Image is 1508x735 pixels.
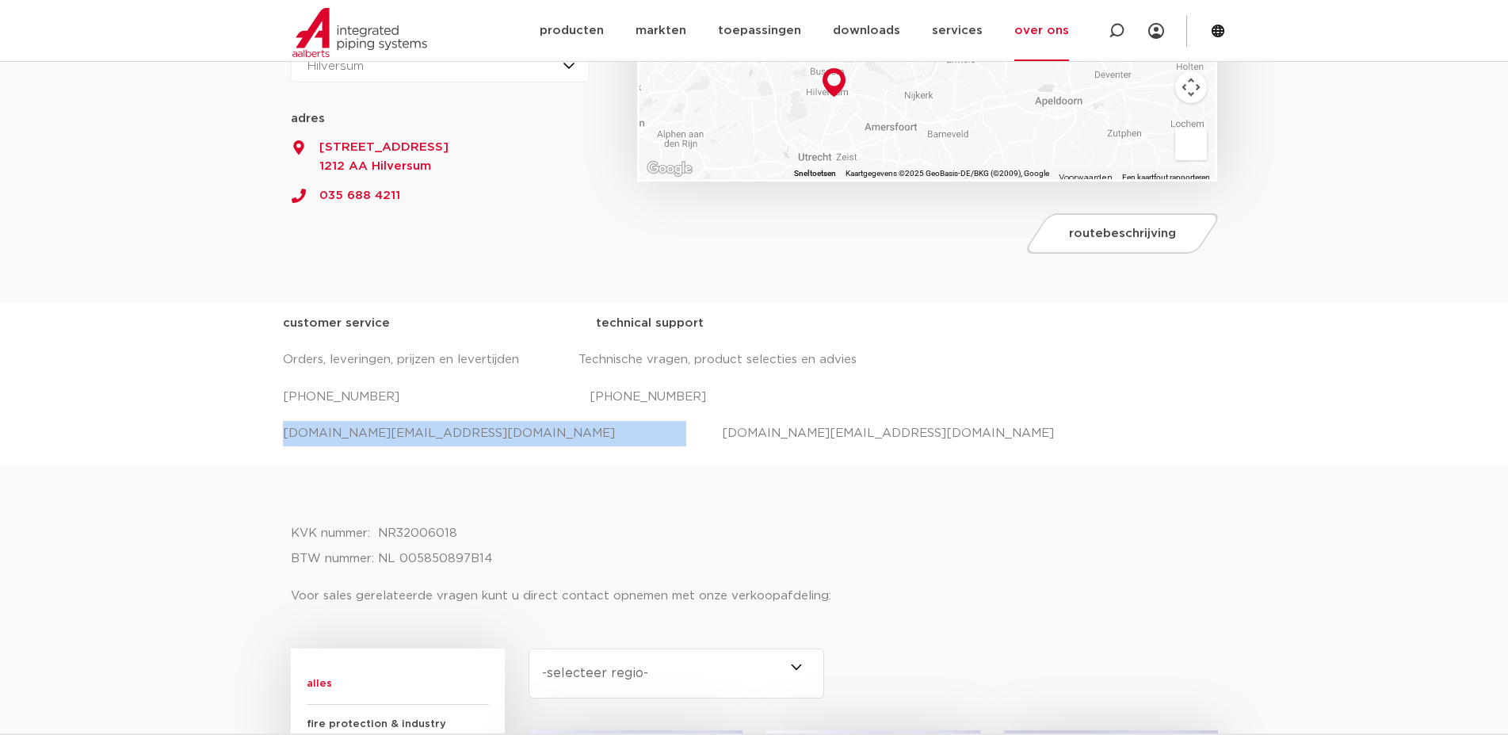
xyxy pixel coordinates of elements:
span: Hilversum [307,60,364,72]
a: routebeschrijving [1023,213,1223,254]
button: Sleep Pegman de kaart op om Street View te openen [1175,128,1207,160]
a: Een kaartfout rapporteren [1122,173,1210,182]
span: routebeschrijving [1069,228,1176,239]
button: Bedieningsopties voor de kaartweergave [1175,71,1207,103]
span: Kaartgegevens ©2025 GeoBasis-DE/BKG (©2009), Google [846,169,1049,178]
p: [PHONE_NUMBER] [PHONE_NUMBER] [283,385,1226,410]
p: [DOMAIN_NAME][EMAIL_ADDRESS][DOMAIN_NAME] [DOMAIN_NAME][EMAIL_ADDRESS][DOMAIN_NAME] [283,421,1226,446]
img: Google [643,159,696,179]
strong: customer service technical support [283,317,704,329]
p: KVK nummer: NR32006018 BTW nummer: NL 005850897B14 [291,521,1218,572]
button: Sneltoetsen [794,168,836,179]
a: Dit gebied openen in Google Maps (er wordt een nieuw venster geopend) [643,159,696,179]
a: Voorwaarden (wordt geopend in een nieuw tabblad) [1059,174,1113,182]
span: alles [307,664,489,705]
p: Voor sales gerelateerde vragen kunt u direct contact opnemen met onze verkoopafdeling: [291,584,1218,609]
p: Orders, leveringen, prijzen en levertijden Technische vragen, product selecties en advies [283,347,1226,373]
